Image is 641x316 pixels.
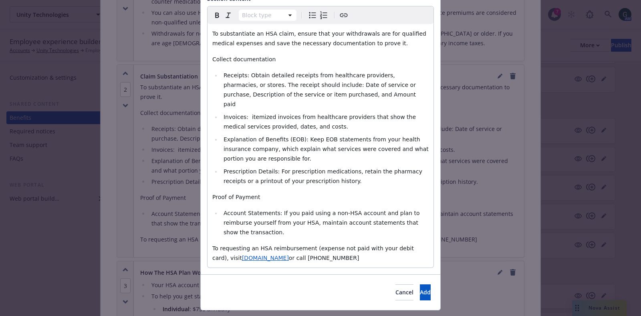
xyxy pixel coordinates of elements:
[224,210,421,235] span: Account Statements: If you paid using a non-HSA account and plan to reimburse yourself from your ...
[395,288,413,296] span: Cancel
[338,10,349,21] button: Create link
[420,288,431,296] span: Add
[212,245,415,261] span: To requesting an HSA reimbursement (expense not paid with your debit card), visit
[307,10,318,21] button: Bulleted list
[212,194,260,200] span: Proof of Payment
[212,10,223,21] button: Bold
[420,284,431,300] button: Add
[224,136,430,162] span: Explanation of Benefits (EOB): Keep EOB statements from your health insurance company, which expl...
[289,255,359,261] span: or call [PHONE_NUMBER]
[239,10,296,21] button: Block type
[212,56,276,62] span: Collect documentation
[224,168,424,184] span: Prescription Details: For prescription medications, retain the pharmacy receipts or a printout of...
[223,10,234,21] button: Italic
[208,24,433,268] div: editable markdown
[224,114,418,130] span: Invoices: itemized invoices from healthcare providers that show the medical services provided, da...
[224,72,417,107] span: Receipts: Obtain detailed receipts from healthcare providers, pharmacies, or stores. The receipt ...
[212,30,428,46] span: To substantiate an HSA claim, ensure that your withdrawals are for qualified medical expenses and...
[242,255,289,261] a: [DOMAIN_NAME]
[318,10,329,21] button: Numbered list
[395,284,413,300] button: Cancel
[307,10,329,21] div: toggle group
